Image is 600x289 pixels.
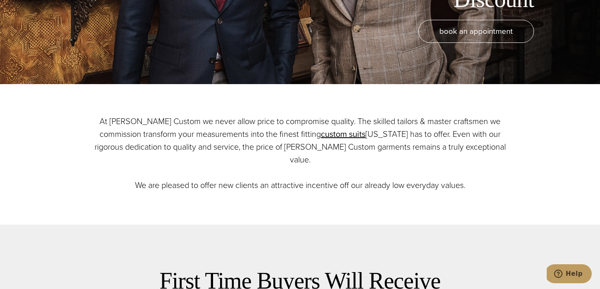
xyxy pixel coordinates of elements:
a: book an appointment [418,20,534,43]
span: book an appointment [439,25,513,37]
iframe: Opens a widget where you can chat to one of our agents [547,264,592,285]
a: custom suits [321,128,365,140]
p: At [PERSON_NAME] Custom we never allow price to compromise quality. The skilled tailors & master ... [90,115,511,192]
